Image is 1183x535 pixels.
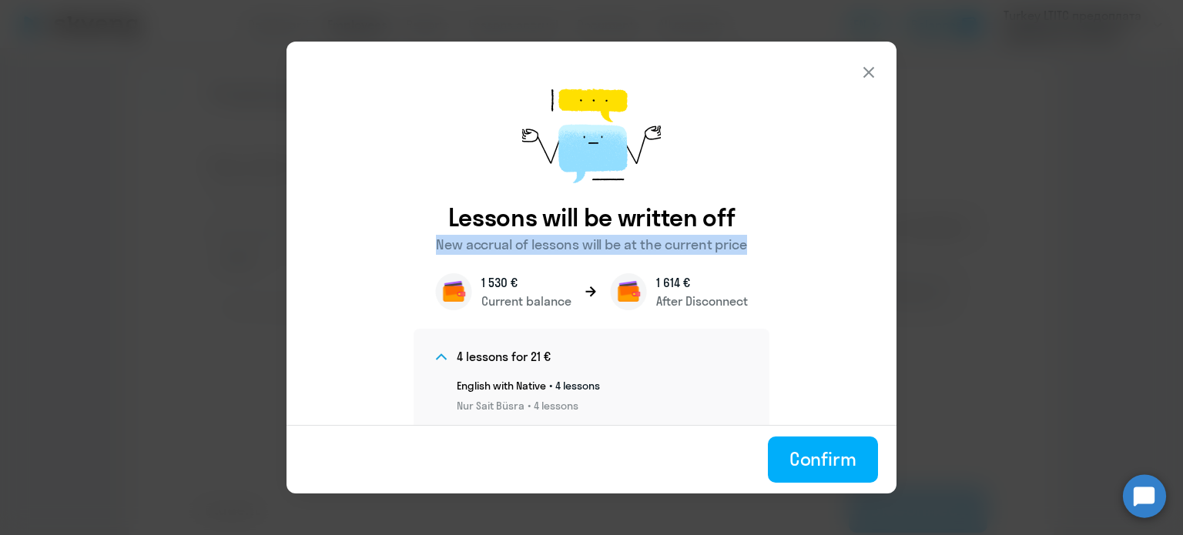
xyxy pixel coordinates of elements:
p: 1 530 € [481,273,571,292]
p: After Disconnect [656,292,748,310]
span: 4 lessons [534,399,578,413]
p: New accrual of lessons will be at the current price [436,235,747,255]
img: message-sent.png [522,72,661,202]
div: Confirm [789,446,856,471]
img: wallet.png [435,273,472,310]
h3: Lessons will be written off [448,202,736,232]
span: • [528,399,531,413]
span: • [549,379,552,393]
button: Confirm [768,436,878,483]
p: Current balance [481,292,571,310]
p: 1 614 € [656,273,748,292]
span: 4 lessons [555,379,600,393]
p: English with Native [457,379,546,393]
h4: 4 lessons for 21 € [457,348,551,365]
span: Nur Sait Büsra [457,399,524,413]
img: wallet.png [610,273,647,310]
